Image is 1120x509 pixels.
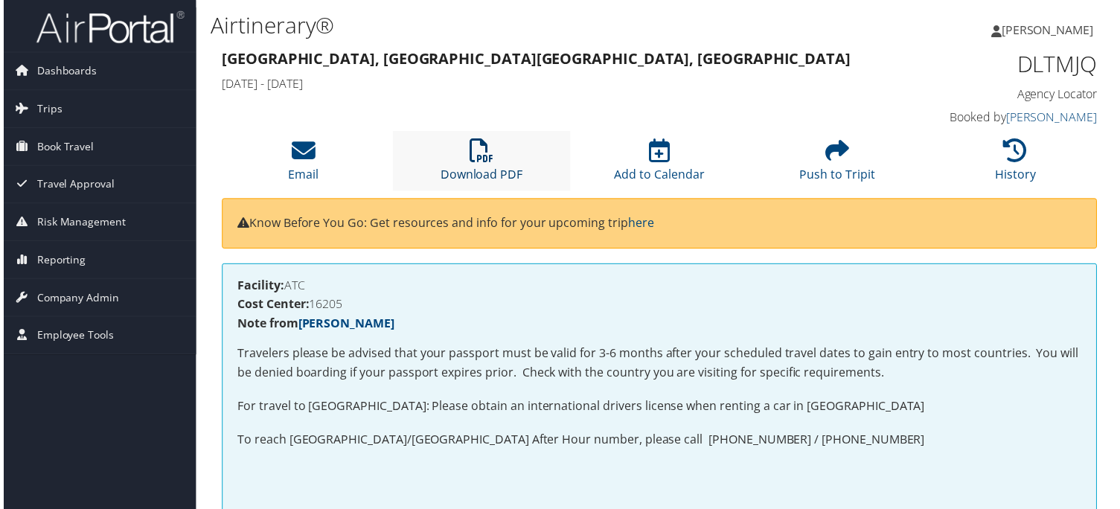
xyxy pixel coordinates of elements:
span: [PERSON_NAME] [1004,22,1096,38]
span: Trips [33,91,59,128]
strong: Facility: [235,278,282,295]
a: History [997,147,1038,183]
p: Know Before You Go: Get resources and info for your upcoming trip [235,215,1084,234]
a: [PERSON_NAME] [1008,109,1100,126]
strong: Note from [235,317,393,333]
a: [PERSON_NAME] [993,7,1111,52]
a: [PERSON_NAME] [296,317,393,333]
h1: Airtinerary® [208,10,810,41]
h4: Agency Locator [897,86,1100,103]
span: Company Admin [33,281,116,318]
h1: DLTMJQ [897,49,1100,80]
h4: Booked by [897,109,1100,126]
a: Push to Tripit [801,147,877,183]
span: Reporting [33,243,83,280]
a: Download PDF [439,147,522,183]
a: Add to Calendar [614,147,705,183]
p: Travelers please be advised that your passport must be valid for 3-6 months after your scheduled ... [235,346,1084,384]
p: To reach [GEOGRAPHIC_DATA]/[GEOGRAPHIC_DATA] After Hour number, please call [PHONE_NUMBER] / [PHO... [235,433,1084,452]
h4: 16205 [235,300,1084,312]
h4: ATC [235,281,1084,292]
a: here [628,216,654,232]
p: For travel to [GEOGRAPHIC_DATA]: Please obtain an international drivers license when renting a ca... [235,399,1084,418]
span: Travel Approval [33,167,112,204]
span: Risk Management [33,205,123,242]
h4: [DATE] - [DATE] [220,76,874,92]
strong: Cost Center: [235,298,307,314]
span: Book Travel [33,129,91,166]
span: Dashboards [33,53,94,90]
strong: [GEOGRAPHIC_DATA], [GEOGRAPHIC_DATA] [GEOGRAPHIC_DATA], [GEOGRAPHIC_DATA] [220,49,852,69]
img: airportal-logo.png [33,10,182,45]
a: Email [287,147,317,183]
span: Employee Tools [33,318,111,356]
